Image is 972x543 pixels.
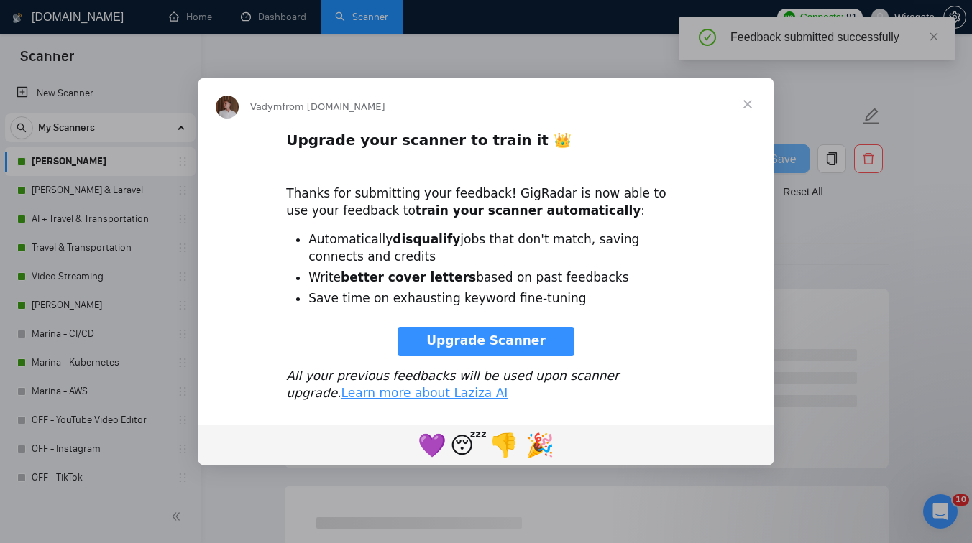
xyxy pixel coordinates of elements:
span: 😴 [450,432,487,459]
b: better cover letters [341,270,476,284]
span: 1 reaction [486,427,522,462]
span: sleeping reaction [450,427,486,462]
span: Upgrade Scanner [426,333,546,348]
a: Learn more about Laziza AI [341,386,508,400]
span: tada reaction [522,427,558,462]
b: Upgrade your scanner to train it 👑 [286,131,572,149]
span: Close [722,78,774,130]
b: disqualify [393,232,460,246]
span: 👎 [490,432,518,459]
span: 💜 [418,432,446,459]
li: Automatically jobs that don't match, saving connects and credits [308,231,686,266]
span: 🎉 [526,432,554,459]
li: Write based on past feedbacks [308,269,686,287]
li: Save time on exhausting keyword fine-tuning [308,290,686,307]
a: Upgrade Scanner [398,327,574,356]
span: purple heart reaction [414,427,450,462]
span: Vadym [250,101,282,112]
i: All your previous feedbacks will be used upon scanner upgrade. [286,368,619,400]
img: Profile image for Vadym [216,96,239,119]
div: Thanks for submitting your feedback! GigRadar is now able to use your feedback to : [286,168,686,219]
b: train your scanner automatically [416,203,641,218]
span: from [DOMAIN_NAME] [282,101,385,112]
